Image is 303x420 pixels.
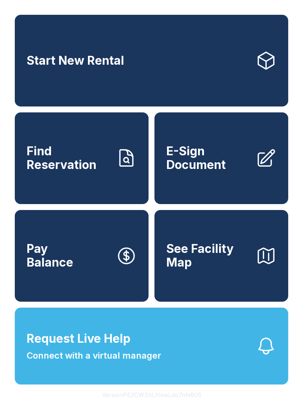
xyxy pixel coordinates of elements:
span: Request Live Help [27,330,130,348]
a: Find Reservation [15,112,149,204]
span: E-Sign Document [166,145,250,172]
span: Find Reservation [27,145,110,172]
a: PayBalance [15,210,149,302]
span: Connect with a virtual manager [27,349,161,362]
span: Start New Rental [27,54,124,68]
button: Request Live HelpConnect with a virtual manager [15,308,288,385]
button: VersionPE2CWShLHxwLdo7nhiB05 [96,385,207,405]
span: Pay Balance [27,242,73,269]
a: Start New Rental [15,15,288,106]
a: E-Sign Document [154,112,288,204]
span: See Facility Map [166,242,250,269]
button: See Facility Map [154,210,288,302]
